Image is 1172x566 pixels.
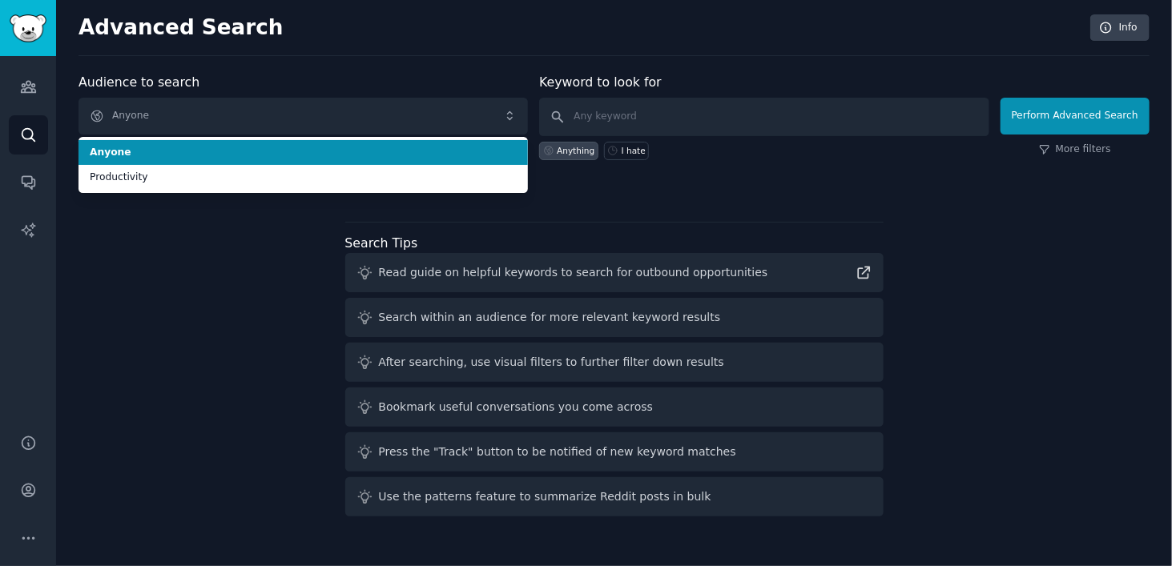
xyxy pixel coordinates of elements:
div: Search within an audience for more relevant keyword results [379,309,721,326]
a: Info [1090,14,1150,42]
div: Read guide on helpful keywords to search for outbound opportunities [379,264,768,281]
span: Anyone [90,146,517,160]
h2: Advanced Search [79,15,1081,41]
label: Search Tips [345,235,418,251]
input: Any keyword [539,98,989,136]
img: GummySearch logo [10,14,46,42]
a: More filters [1039,143,1111,157]
button: Perform Advanced Search [1001,98,1150,134]
label: Audience to search [79,74,199,90]
div: Bookmark useful conversations you come across [379,399,654,415]
div: Use the patterns feature to summarize Reddit posts in bulk [379,488,711,505]
button: Anyone [79,98,528,134]
div: Anything [557,145,594,156]
div: Press the "Track" button to be notified of new keyword matches [379,444,736,460]
div: I hate [622,145,646,156]
label: Keyword to look for [539,74,662,90]
div: After searching, use visual filters to further filter down results [379,354,724,371]
ul: Anyone [79,137,528,193]
span: Productivity [90,171,517,185]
